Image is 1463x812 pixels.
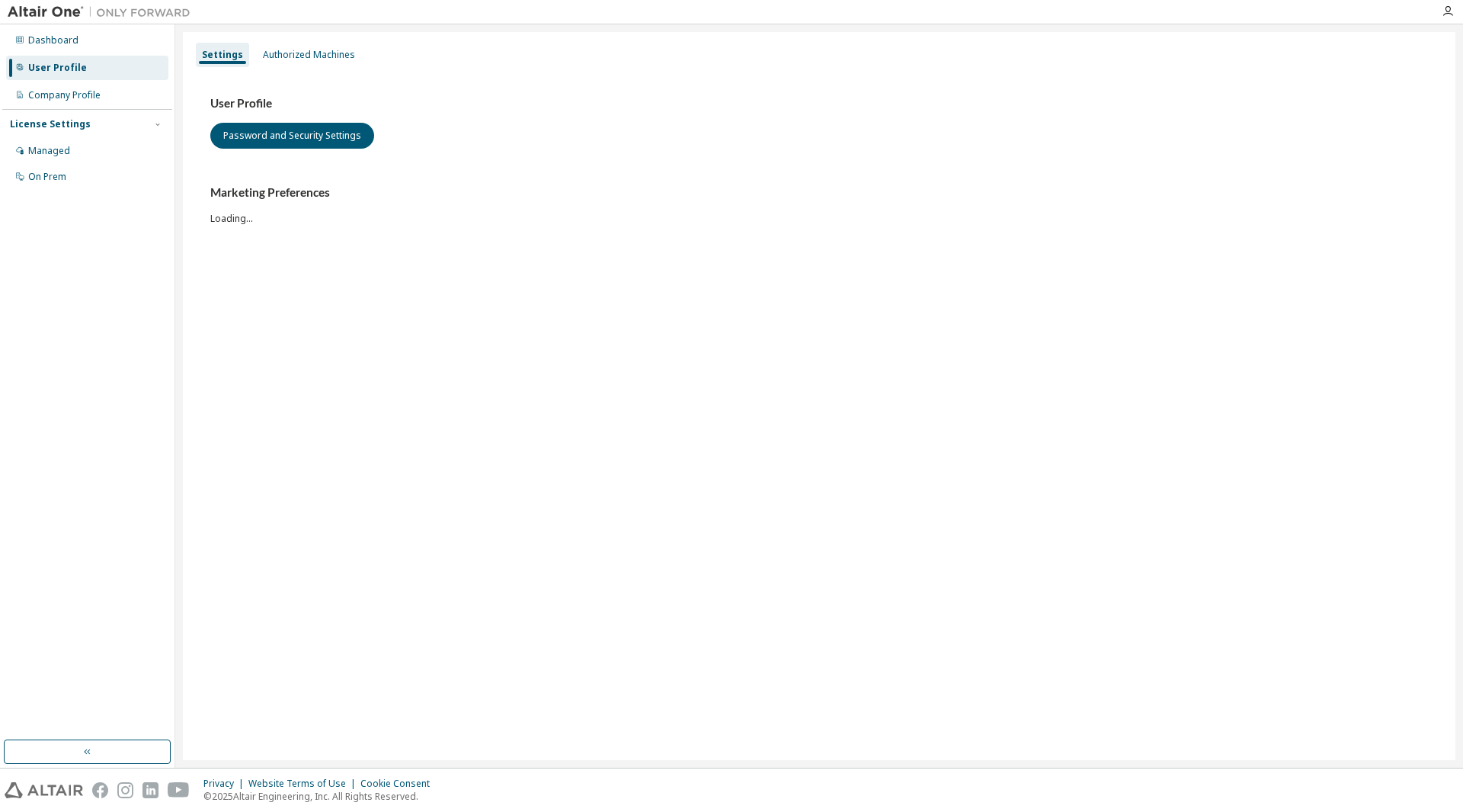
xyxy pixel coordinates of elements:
[28,171,66,183] div: On Prem
[210,96,1428,111] h3: User Profile
[203,790,439,803] p: © 2025 Altair Engineering, Inc. All Rights Reserved.
[360,778,439,790] div: Cookie Consent
[28,34,78,47] div: Dashboard
[28,89,101,101] div: Company Profile
[248,778,360,790] div: Website Terms of Use
[8,5,198,20] img: Altair One
[263,49,355,61] div: Authorized Machines
[10,118,91,130] div: License Settings
[117,782,133,798] img: instagram.svg
[168,782,190,798] img: youtube.svg
[210,123,374,149] button: Password and Security Settings
[203,778,248,790] div: Privacy
[202,49,243,61] div: Settings
[92,782,108,798] img: facebook.svg
[28,145,70,157] div: Managed
[5,782,83,798] img: altair_logo.svg
[210,185,1428,224] div: Loading...
[28,62,87,74] div: User Profile
[210,185,1428,201] h3: Marketing Preferences
[142,782,158,798] img: linkedin.svg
